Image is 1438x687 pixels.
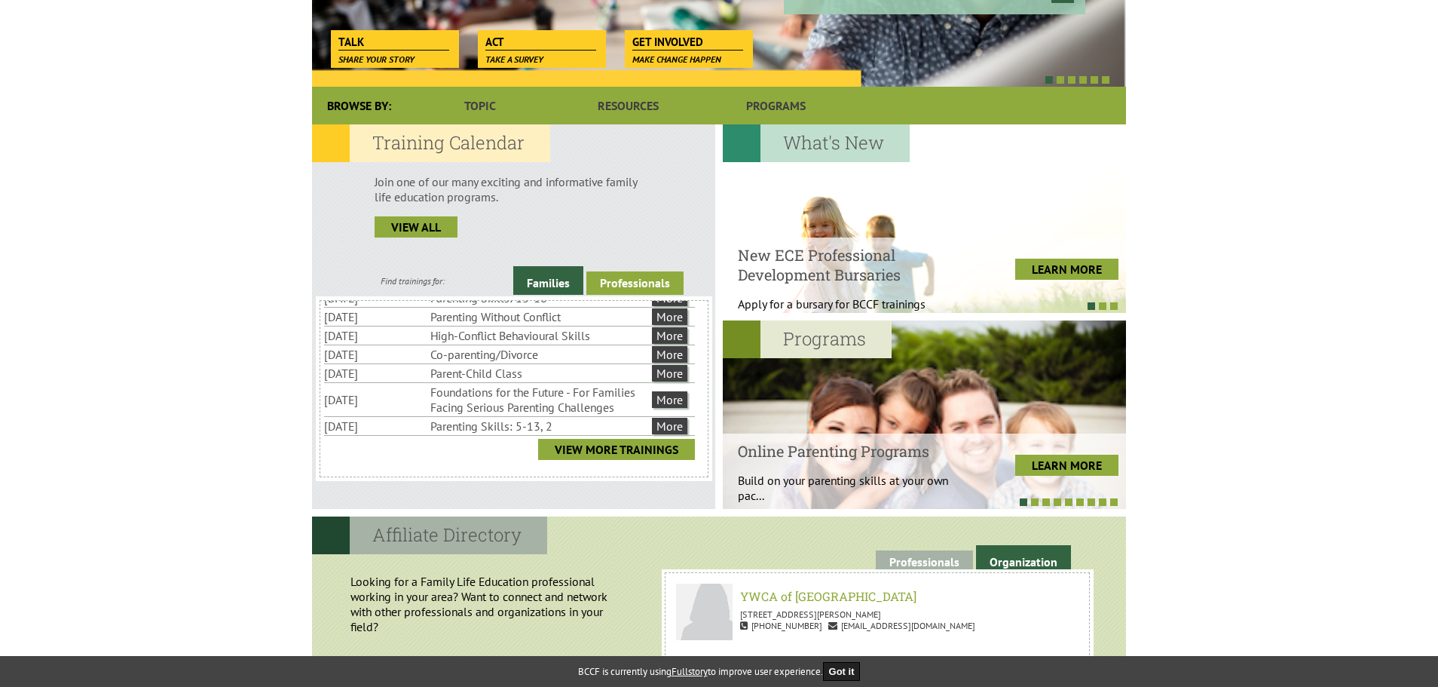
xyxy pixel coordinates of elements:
a: Professionals [586,271,684,295]
a: Organization [976,545,1071,574]
h2: What's New [723,124,910,162]
p: [STREET_ADDRESS][PERSON_NAME] [676,609,1078,620]
a: More [652,418,687,434]
a: LEARN MORE [1015,455,1118,476]
a: More [652,308,687,325]
a: Programs [702,87,850,124]
span: Make change happen [632,54,721,65]
li: [DATE] [324,391,427,409]
a: More [652,365,687,382]
h2: Affiliate Directory [312,517,547,554]
li: [DATE] [324,308,427,326]
button: Got it [823,662,861,681]
p: Build on your parenting skills at your own pac... [738,473,963,503]
a: More [652,327,687,344]
a: Resources [554,87,702,124]
a: Families [513,266,583,295]
li: [DATE] [324,327,427,345]
li: Parent-Child Class [430,364,649,382]
li: [DATE] [324,345,427,363]
h4: New ECE Professional Development Bursaries [738,245,963,284]
li: Foundations for the Future - For Families Facing Serious Parenting Challenges [430,383,649,416]
a: Talk Share your story [331,30,457,51]
a: Professionals [876,551,973,574]
a: Act Take a survey [478,30,604,51]
a: LEARN MORE [1015,259,1118,280]
a: YWCA of Metro Vancouver Wanda Pelletier YWCA of [GEOGRAPHIC_DATA] [STREET_ADDRESS][PERSON_NAME] [... [669,576,1085,655]
a: More [652,391,687,408]
p: Join one of our many exciting and informative family life education programs. [375,174,653,204]
a: More [652,346,687,363]
li: High-Conflict Behavioural Skills [430,327,649,345]
span: [EMAIL_ADDRESS][DOMAIN_NAME] [828,620,975,631]
span: Share your story [338,54,415,65]
a: view all [375,216,457,238]
h2: Training Calendar [312,124,550,162]
p: Apply for a bursary for BCCF trainings West... [738,296,963,327]
a: Fullstory [672,665,708,678]
span: Talk [338,34,449,51]
span: Take a survey [485,54,543,65]
li: Parenting Without Conflict [430,308,649,326]
span: [PHONE_NUMBER] [740,620,822,631]
span: Get Involved [632,34,743,51]
p: Looking for a Family Life Education professional working in your area? Want to connect and networ... [320,566,654,642]
div: Browse By: [312,87,406,124]
h2: Programs [723,320,892,358]
li: [DATE] [324,364,427,382]
h4: Online Parenting Programs [738,441,963,461]
a: Topic [406,87,554,124]
div: Find trainings for: [312,275,513,287]
li: Co-parenting/Divorce [430,345,649,363]
img: YWCA of Metro Vancouver Wanda Pelletier [676,584,733,640]
a: Get Involved Make change happen [625,30,751,51]
li: [DATE] [324,417,427,435]
h6: YWCA of [GEOGRAPHIC_DATA] [681,588,1073,604]
li: Parenting Skills: 5-13, 2 [430,417,649,435]
span: Act [485,34,596,51]
a: View More Trainings [538,439,695,460]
